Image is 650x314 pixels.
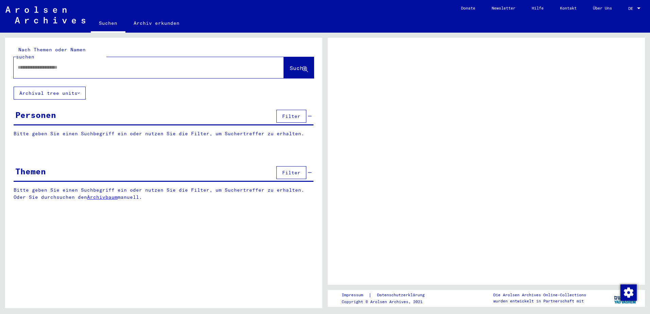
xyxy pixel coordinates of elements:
mat-label: Nach Themen oder Namen suchen [16,47,86,60]
img: yv_logo.png [613,290,638,307]
p: Die Arolsen Archives Online-Collections [493,292,586,298]
span: Filter [282,170,301,176]
div: Personen [15,109,56,121]
button: Archival tree units [14,87,86,100]
a: Archiv erkunden [125,15,188,31]
span: DE [628,6,636,11]
a: Impressum [342,292,369,299]
p: Copyright © Arolsen Archives, 2021 [342,299,433,305]
button: Filter [276,110,306,123]
button: Filter [276,166,306,179]
button: Suche [284,57,314,78]
img: Zustimmung ändern [620,284,637,301]
p: wurden entwickelt in Partnerschaft mit [493,298,586,304]
a: Datenschutzerklärung [372,292,433,299]
a: Archivbaum [87,194,118,200]
p: Bitte geben Sie einen Suchbegriff ein oder nutzen Sie die Filter, um Suchertreffer zu erhalten. [14,130,313,137]
span: Suche [290,65,307,71]
div: Themen [15,165,46,177]
div: | [342,292,433,299]
a: Suchen [91,15,125,33]
p: Bitte geben Sie einen Suchbegriff ein oder nutzen Sie die Filter, um Suchertreffer zu erhalten. O... [14,187,314,201]
img: Arolsen_neg.svg [5,6,85,23]
span: Filter [282,113,301,119]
